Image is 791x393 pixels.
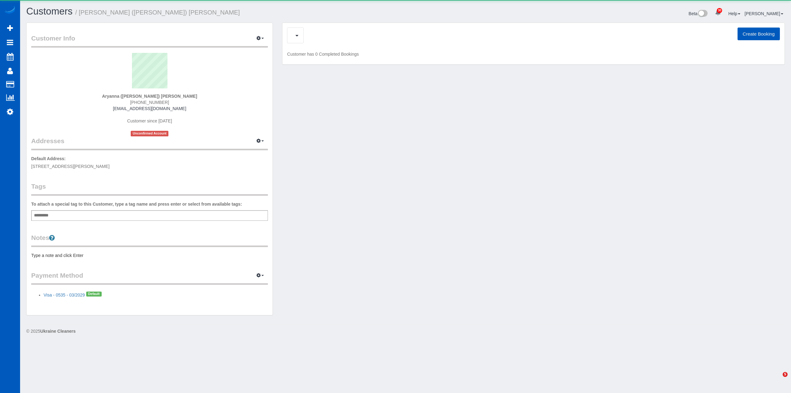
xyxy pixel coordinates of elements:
label: To attach a special tag to this Customer, type a tag name and press enter or select from availabl... [31,201,242,207]
span: [STREET_ADDRESS][PERSON_NAME] [31,164,110,169]
div: © 2025 [26,328,785,334]
legend: Customer Info [31,34,268,48]
span: Unconfirmed Account [131,131,168,136]
a: 30 [712,6,724,20]
span: 5 [783,372,788,377]
label: Default Address: [31,156,66,162]
span: Customer since [DATE] [127,118,172,123]
legend: Notes [31,233,268,247]
a: Customers [26,6,73,17]
a: [PERSON_NAME] [745,11,783,16]
a: [EMAIL_ADDRESS][DOMAIN_NAME] [113,106,186,111]
img: Automaid Logo [4,6,16,15]
span: 30 [717,8,722,13]
button: Create Booking [738,28,780,41]
strong: Ukraine Cleaners [40,329,75,334]
img: New interface [697,10,708,18]
a: Visa - 0535 - 03/2029 [44,293,85,297]
a: Help [728,11,740,16]
p: Customer has 0 Completed Bookings [287,51,780,57]
span: [PHONE_NUMBER] [130,100,169,105]
small: / [PERSON_NAME] ([PERSON_NAME]) [PERSON_NAME] [75,9,240,16]
strong: Aryanna ([PERSON_NAME]) [PERSON_NAME] [102,94,197,99]
legend: Tags [31,182,268,196]
a: Beta [689,11,708,16]
iframe: Intercom live chat [770,372,785,387]
pre: Type a note and click Enter [31,252,268,258]
span: Default [86,292,102,297]
legend: Payment Method [31,271,268,285]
